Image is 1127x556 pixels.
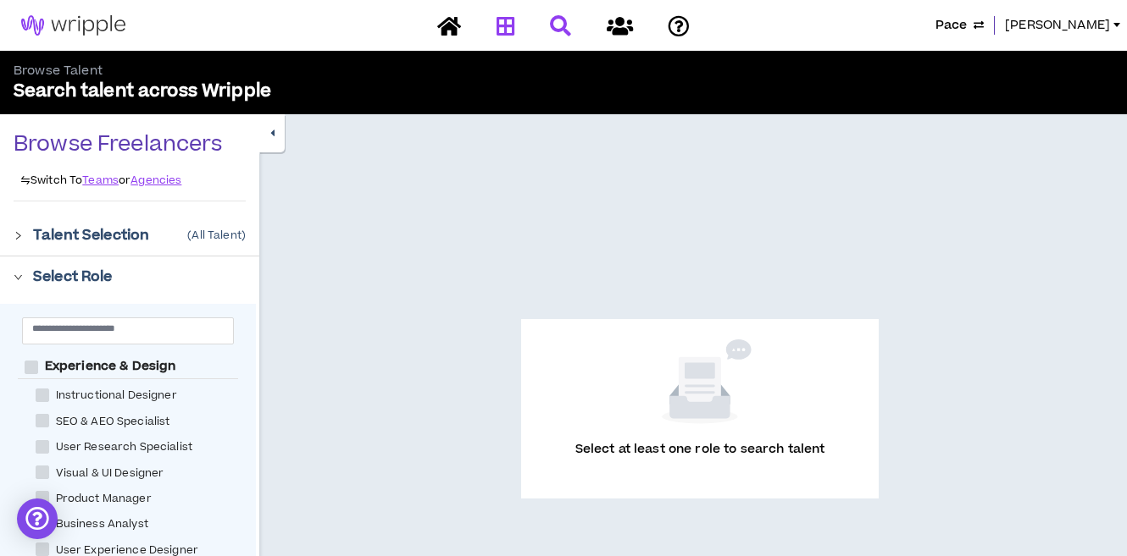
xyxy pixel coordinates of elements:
div: Open Intercom Messenger [17,498,58,539]
span: Business Analyst [49,516,155,532]
a: Agencies [130,173,181,187]
span: User Research Specialist [49,439,199,455]
span: SEO & AEO Specialist [49,414,177,430]
span: Experience & Design [38,358,183,375]
p: Select Role [33,267,113,287]
p: Select at least one role to search talent [575,441,825,478]
span: right [14,272,23,282]
p: Browse Talent [14,63,563,80]
p: Switch To [20,173,82,187]
span: swap [20,175,31,185]
p: Search talent across Wripple [14,80,563,103]
p: or [119,173,130,187]
span: [PERSON_NAME] [1005,16,1110,35]
p: Browse Freelancers [14,131,223,158]
span: Pace [935,16,967,35]
span: Product Manager [49,491,158,507]
span: Instructional Designer [49,388,184,404]
span: right [14,231,23,240]
span: Visual & UI Designer [49,465,171,482]
button: Pace [935,16,984,35]
p: Talent Selection [33,225,149,245]
p: ( All Talent ) [187,228,246,242]
a: Teams [82,173,119,187]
